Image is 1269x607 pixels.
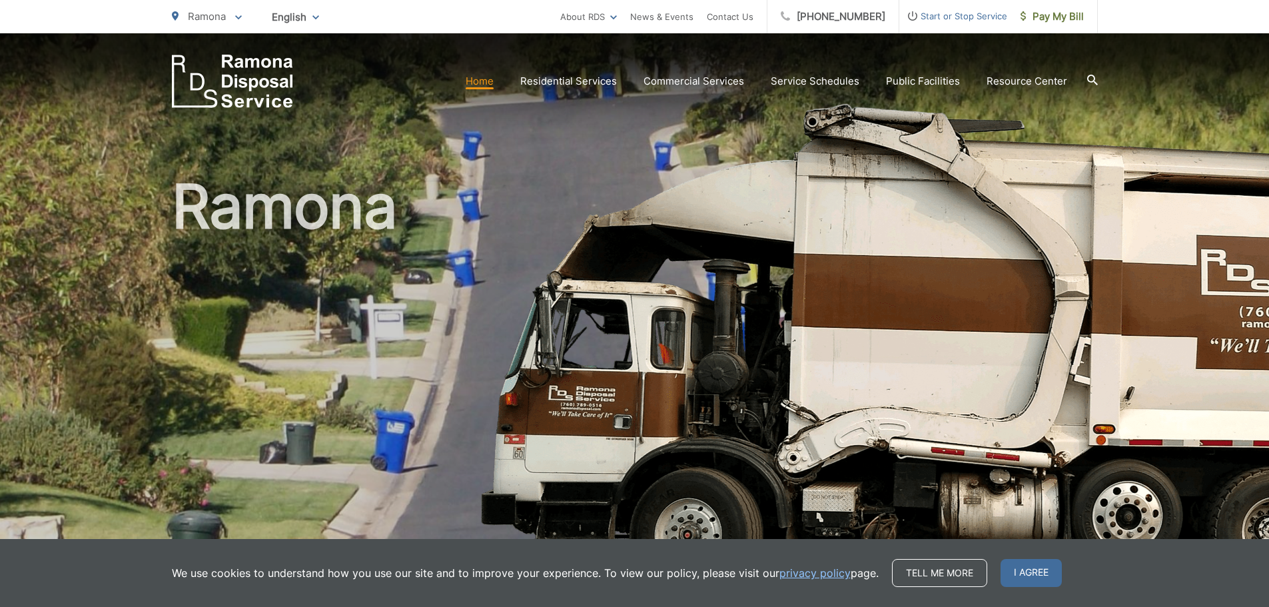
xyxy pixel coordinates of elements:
a: Service Schedules [771,73,859,89]
a: Residential Services [520,73,617,89]
h1: Ramona [172,173,1098,595]
a: Public Facilities [886,73,960,89]
a: News & Events [630,9,693,25]
a: About RDS [560,9,617,25]
span: Ramona [188,10,226,23]
a: Commercial Services [643,73,744,89]
a: Resource Center [987,73,1067,89]
a: privacy policy [779,565,851,581]
a: Home [466,73,494,89]
span: English [262,5,329,29]
a: Contact Us [707,9,753,25]
a: EDCD logo. Return to the homepage. [172,55,293,108]
span: Pay My Bill [1021,9,1084,25]
span: I agree [1001,559,1062,587]
p: We use cookies to understand how you use our site and to improve your experience. To view our pol... [172,565,879,581]
a: Tell me more [892,559,987,587]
